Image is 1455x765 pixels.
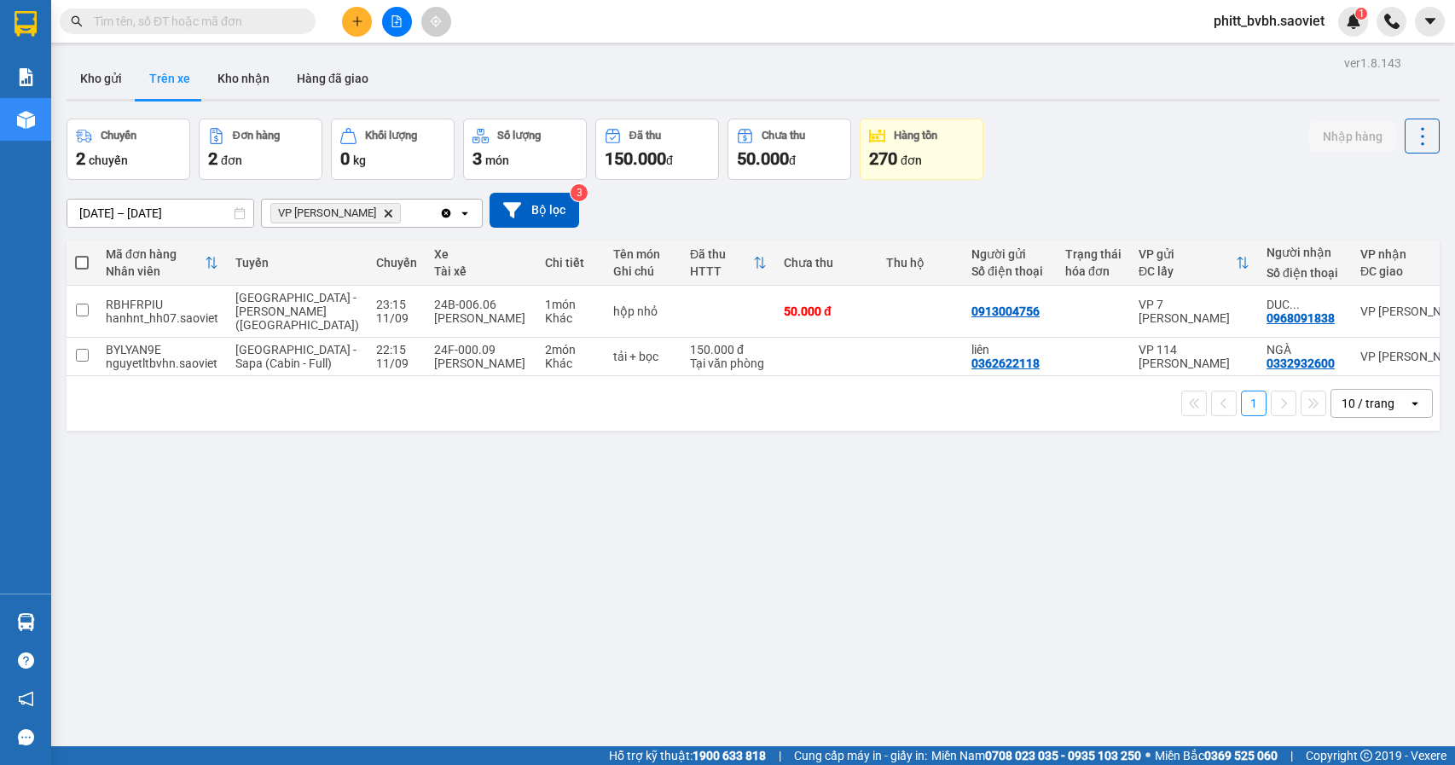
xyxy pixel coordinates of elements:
span: | [779,746,781,765]
span: message [18,729,34,745]
div: Chi tiết [545,256,596,269]
span: 50.000 [737,148,789,169]
div: Khác [545,311,596,325]
span: 270 [869,148,897,169]
div: Mã đơn hàng [106,247,205,261]
div: 1 món [545,298,596,311]
div: HTTT [690,264,753,278]
button: 1 [1241,391,1267,416]
div: 0913004756 [971,304,1040,318]
span: Miền Bắc [1155,746,1278,765]
span: plus [351,15,363,27]
sup: 3 [571,184,588,201]
div: ĐC lấy [1139,264,1236,278]
div: Tài xế [434,264,528,278]
div: Nhân viên [106,264,205,278]
img: warehouse-icon [17,613,35,631]
button: Chuyến2chuyến [67,119,190,180]
span: 3 [472,148,482,169]
input: Select a date range. [67,200,253,227]
span: 2 [208,148,217,169]
span: phitt_bvbh.saoviet [1200,10,1338,32]
button: Khối lượng0kg [331,119,455,180]
div: Đã thu [629,130,661,142]
strong: 1900 633 818 [693,749,766,762]
div: 150.000 đ [690,343,767,356]
div: Số lượng [497,130,541,142]
div: [PERSON_NAME] [434,356,528,370]
button: Số lượng3món [463,119,587,180]
div: 10 / trang [1342,395,1394,412]
div: VP 114 [PERSON_NAME] [1139,343,1249,370]
img: logo-vxr [14,11,37,37]
svg: Delete [383,208,393,218]
button: Kho nhận [204,58,283,99]
th: Toggle SortBy [97,241,227,286]
div: 11/09 [376,311,417,325]
span: [GEOGRAPHIC_DATA] - [PERSON_NAME] ([GEOGRAPHIC_DATA]) [235,291,359,332]
span: ... [1290,298,1300,311]
div: Trạng thái [1065,247,1122,261]
span: 150.000 [605,148,666,169]
div: Khối lượng [365,130,417,142]
div: ver 1.8.143 [1344,54,1401,72]
div: Chưa thu [762,130,805,142]
div: 11/09 [376,356,417,370]
div: Tên món [613,247,673,261]
div: Xe [434,247,528,261]
span: aim [430,15,442,27]
button: Kho gửi [67,58,136,99]
img: warehouse-icon [17,111,35,129]
button: Nhập hàng [1309,121,1396,152]
span: 0 [340,148,350,169]
div: hóa đơn [1065,264,1122,278]
span: search [71,15,83,27]
button: caret-down [1415,7,1445,37]
button: Chưa thu50.000đ [727,119,851,180]
div: Đã thu [690,247,753,261]
div: Người gửi [971,247,1048,261]
div: 22:15 [376,343,417,356]
div: Số điện thoại [1267,266,1343,280]
button: Hàng tồn270đơn [860,119,983,180]
span: đ [789,154,796,167]
div: Chuyến [376,256,417,269]
button: plus [342,7,372,37]
div: Khác [545,356,596,370]
div: 0362622118 [971,356,1040,370]
span: món [485,154,509,167]
div: liên [971,343,1048,356]
button: Trên xe [136,58,204,99]
img: phone-icon [1384,14,1400,29]
div: 24F-000.09 [434,343,528,356]
img: solution-icon [17,68,35,86]
div: 0968091838 [1267,311,1335,325]
svg: open [1408,397,1422,410]
span: VP Bảo Hà, close by backspace [270,203,401,223]
button: Hàng đã giao [283,58,382,99]
span: Cung cấp máy in - giấy in: [794,746,927,765]
div: Thu hộ [886,256,954,269]
div: Chưa thu [784,256,869,269]
div: Tuyến [235,256,359,269]
span: chuyến [89,154,128,167]
div: VP gửi [1139,247,1236,261]
th: Toggle SortBy [1130,241,1258,286]
div: BYLYAN9E [106,343,218,356]
div: hanhnt_hh07.saoviet [106,311,218,325]
span: file-add [391,15,403,27]
div: Hàng tồn [894,130,937,142]
div: 0332932600 [1267,356,1335,370]
div: Chuyến [101,130,136,142]
div: Đơn hàng [233,130,280,142]
div: nguyetltbvhn.saoviet [106,356,218,370]
span: ⚪️ [1145,752,1151,759]
div: tải + bọc [613,350,673,363]
span: đơn [221,154,242,167]
span: notification [18,691,34,707]
div: Tại văn phòng [690,356,767,370]
div: 24B-006.06 [434,298,528,311]
strong: 0708 023 035 - 0935 103 250 [985,749,1141,762]
span: 2 [76,148,85,169]
div: VP 7 [PERSON_NAME] [1139,298,1249,325]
